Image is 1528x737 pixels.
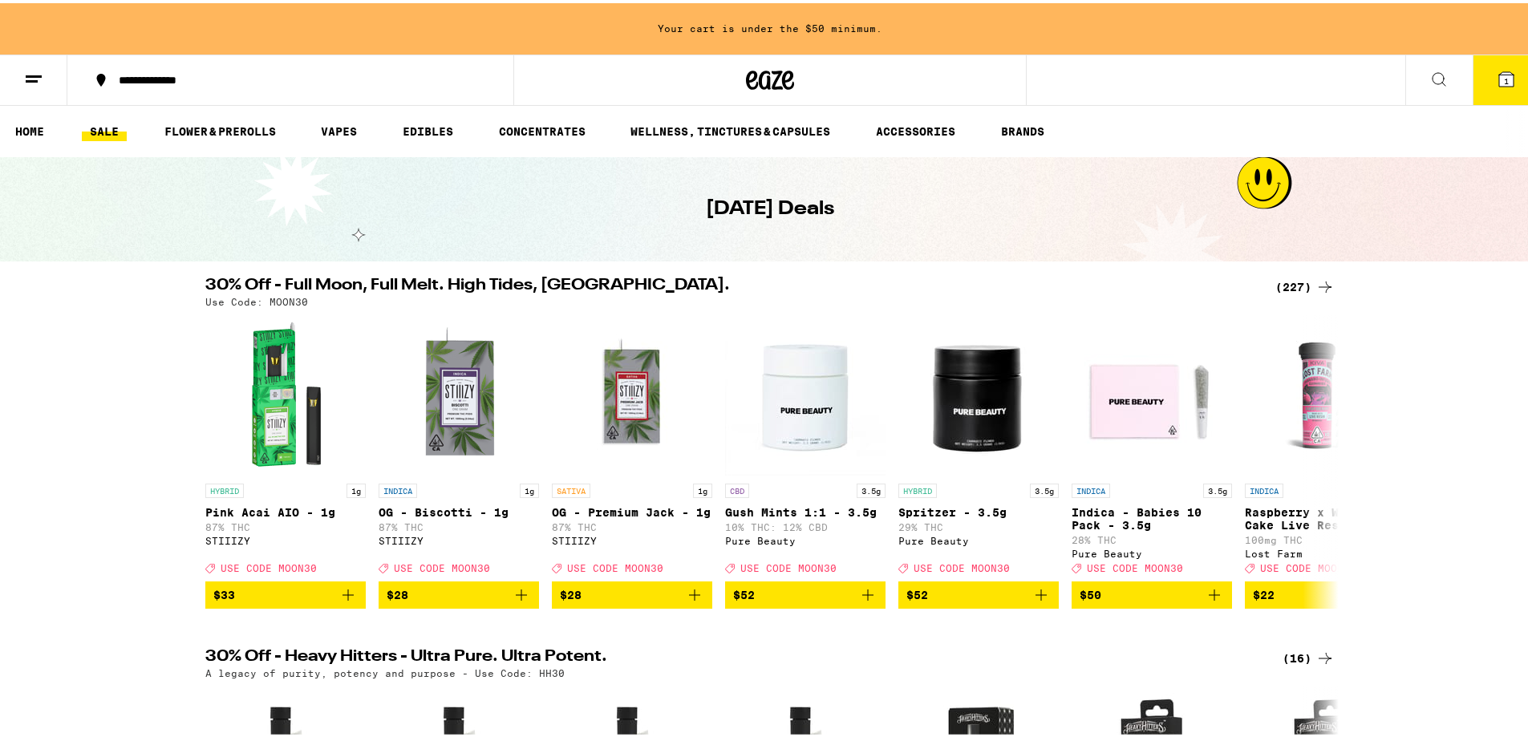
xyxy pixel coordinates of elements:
p: 10% THC: 12% CBD [725,519,886,529]
p: 28% THC [1072,532,1232,542]
button: Add to bag [725,578,886,605]
p: Raspberry x Wedding Cake Live Resin Gummies [1245,503,1405,528]
span: $28 [387,585,408,598]
a: (227) [1275,274,1335,294]
a: Open page for Indica - Babies 10 Pack - 3.5g from Pure Beauty [1072,312,1232,578]
a: ACCESSORIES [868,119,963,138]
a: Open page for OG - Premium Jack - 1g from STIIIZY [552,312,712,578]
a: Open page for Pink Acai AIO - 1g from STIIIZY [205,312,366,578]
p: INDICA [1245,480,1283,495]
p: 3.5g [857,480,886,495]
div: STIIIZY [205,533,366,543]
p: CBD [725,480,749,495]
h1: [DATE] Deals [706,192,834,220]
p: Gush Mints 1:1 - 3.5g [725,503,886,516]
a: Open page for Gush Mints 1:1 - 3.5g from Pure Beauty [725,312,886,578]
span: USE CODE MOON30 [1087,560,1183,570]
p: SATIVA [552,480,590,495]
button: Add to bag [552,578,712,605]
img: Pure Beauty - Indica - Babies 10 Pack - 3.5g [1072,312,1232,472]
p: 100mg THC [1245,532,1405,542]
p: Indica - Babies 10 Pack - 3.5g [1072,503,1232,528]
button: Add to bag [379,578,539,605]
p: Use Code: MOON30 [205,294,308,304]
span: USE CODE MOON30 [567,560,663,570]
span: USE CODE MOON30 [394,560,490,570]
span: USE CODE MOON30 [740,560,837,570]
p: 87% THC [205,519,366,529]
div: Pure Beauty [898,533,1059,543]
span: $52 [906,585,928,598]
a: Open page for OG - Biscotti - 1g from STIIIZY [379,312,539,578]
p: 1g [520,480,539,495]
span: USE CODE MOON30 [1260,560,1356,570]
a: CONCENTRATES [491,119,594,138]
span: $22 [1253,585,1275,598]
img: Pure Beauty - Gush Mints 1:1 - 3.5g [725,312,886,472]
a: EDIBLES [395,119,461,138]
p: Spritzer - 3.5g [898,503,1059,516]
h2: 30% Off - Full Moon, Full Melt. High Tides, [GEOGRAPHIC_DATA]. [205,274,1256,294]
p: 1g [693,480,712,495]
span: $52 [733,585,755,598]
a: Open page for Raspberry x Wedding Cake Live Resin Gummies from Lost Farm [1245,312,1405,578]
div: Pure Beauty [1072,545,1232,556]
p: 1g [347,480,366,495]
img: Pure Beauty - Spritzer - 3.5g [898,312,1059,472]
span: Hi. Need any help? [10,11,116,24]
span: 1 [1504,73,1509,83]
img: STIIIZY - OG - Biscotti - 1g [379,312,539,472]
span: $28 [560,585,582,598]
a: SALE [82,119,127,138]
button: Add to bag [205,578,366,605]
button: Add to bag [1245,578,1405,605]
div: STIIIZY [552,533,712,543]
button: Add to bag [898,578,1059,605]
h2: 30% Off - Heavy Hitters - Ultra Pure. Ultra Potent. [205,646,1256,665]
p: OG - Biscotti - 1g [379,503,539,516]
a: WELLNESS, TINCTURES & CAPSULES [622,119,838,138]
div: Pure Beauty [725,533,886,543]
p: OG - Premium Jack - 1g [552,503,712,516]
img: Lost Farm - Raspberry x Wedding Cake Live Resin Gummies [1245,312,1405,472]
a: BRANDS [993,119,1052,138]
div: STIIIZY [379,533,539,543]
p: Pink Acai AIO - 1g [205,503,366,516]
p: HYBRID [898,480,937,495]
a: HOME [7,119,52,138]
p: 87% THC [552,519,712,529]
span: $50 [1080,585,1101,598]
p: INDICA [1072,480,1110,495]
span: $33 [213,585,235,598]
p: 3.5g [1030,480,1059,495]
p: 87% THC [379,519,539,529]
span: USE CODE MOON30 [914,560,1010,570]
span: USE CODE MOON30 [221,560,317,570]
p: HYBRID [205,480,244,495]
a: FLOWER & PREROLLS [156,119,284,138]
img: STIIIZY - OG - Premium Jack - 1g [552,312,712,472]
a: (16) [1283,646,1335,665]
a: VAPES [313,119,365,138]
p: A legacy of purity, potency and purpose - Use Code: HH30 [205,665,565,675]
div: Lost Farm [1245,545,1405,556]
img: STIIIZY - Pink Acai AIO - 1g [205,312,366,472]
a: Open page for Spritzer - 3.5g from Pure Beauty [898,312,1059,578]
p: 29% THC [898,519,1059,529]
p: 3.5g [1203,480,1232,495]
button: Add to bag [1072,578,1232,605]
p: INDICA [379,480,417,495]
